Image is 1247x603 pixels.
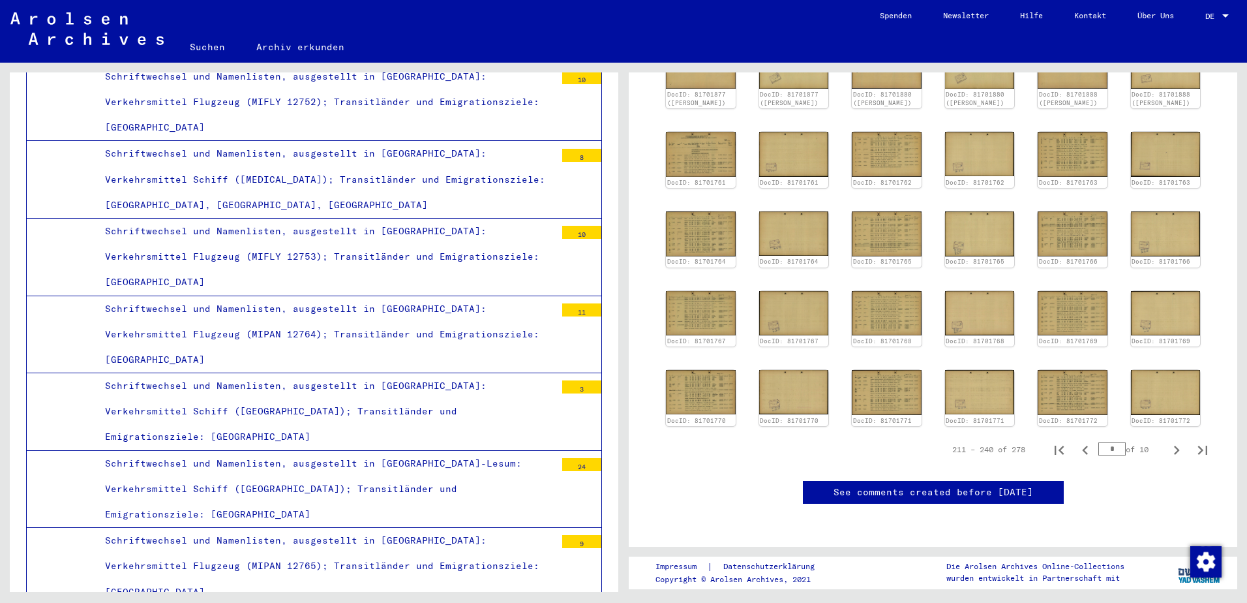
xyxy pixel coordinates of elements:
[1038,211,1107,256] img: 001.jpg
[760,337,819,345] a: DocID: 81701767
[760,258,819,265] a: DocID: 81701764
[1132,337,1190,345] a: DocID: 81701769
[667,337,726,345] a: DocID: 81701767
[562,535,601,548] div: 9
[1131,211,1201,256] img: 002.jpg
[667,179,726,186] a: DocID: 81701761
[95,296,556,373] div: Schriftwechsel und Namenlisten, ausgestellt in [GEOGRAPHIC_DATA]: Verkehrsmittel Flugzeug (MIPAN ...
[666,132,736,176] img: 001.jpg
[666,291,736,336] img: 001.jpg
[946,417,1004,424] a: DocID: 81701771
[655,560,707,574] a: Impressum
[241,31,360,63] a: Archiv erkunden
[1039,417,1098,424] a: DocID: 81701772
[952,444,1025,456] div: 211 – 240 of 278
[10,12,164,45] img: Arolsen_neg.svg
[655,574,830,585] p: Copyright © Arolsen Archives, 2021
[834,486,1033,499] a: See comments created before [DATE]
[1132,91,1190,107] a: DocID: 81701888 ([PERSON_NAME])
[95,373,556,450] div: Schriftwechsel und Namenlisten, ausgestellt in [GEOGRAPHIC_DATA]: Verkehrsmittel Schiff ([GEOGRAP...
[852,370,922,415] img: 001.jpg
[1038,291,1107,335] img: 001.jpg
[1190,546,1221,577] div: Zustimmung ändern
[853,179,912,186] a: DocID: 81701762
[562,71,601,84] div: 10
[946,258,1004,265] a: DocID: 81701765
[1098,443,1164,456] div: of 10
[760,91,819,107] a: DocID: 81701877 ([PERSON_NAME])
[760,179,819,186] a: DocID: 81701761
[1131,132,1201,177] img: 002.jpg
[852,211,922,256] img: 001.jpg
[1038,132,1107,177] img: 001.jpg
[1072,437,1098,463] button: Previous page
[667,258,726,265] a: DocID: 81701764
[759,291,829,335] img: 002.jpg
[562,149,601,162] div: 8
[95,141,556,218] div: Schriftwechsel und Namenlisten, ausgestellt in [GEOGRAPHIC_DATA]: Verkehrsmittel Schiff ([MEDICAL...
[852,291,922,336] img: 001.jpg
[1132,179,1190,186] a: DocID: 81701763
[562,458,601,471] div: 24
[1190,546,1222,578] img: Zustimmung ändern
[1039,337,1098,345] a: DocID: 81701769
[946,179,1004,186] a: DocID: 81701762
[1039,179,1098,186] a: DocID: 81701763
[759,370,829,414] img: 002.jpg
[667,417,726,424] a: DocID: 81701770
[562,226,601,239] div: 10
[95,64,556,141] div: Schriftwechsel und Namenlisten, ausgestellt in [GEOGRAPHIC_DATA]: Verkehrsmittel Flugzeug (MIFLY ...
[655,560,830,574] div: |
[95,219,556,296] div: Schriftwechsel und Namenlisten, ausgestellt in [GEOGRAPHIC_DATA]: Verkehrsmittel Flugzeug (MIFLY ...
[945,132,1015,176] img: 002.jpg
[666,370,736,414] img: 001.jpg
[1039,258,1098,265] a: DocID: 81701766
[853,258,912,265] a: DocID: 81701765
[1046,437,1072,463] button: First page
[174,31,241,63] a: Suchen
[946,561,1124,572] p: Die Arolsen Archives Online-Collections
[946,91,1004,107] a: DocID: 81701880 ([PERSON_NAME])
[713,560,830,574] a: Datenschutzerklärung
[945,370,1015,414] img: 002.jpg
[1039,91,1098,107] a: DocID: 81701888 ([PERSON_NAME])
[759,132,829,177] img: 002.jpg
[562,380,601,394] div: 3
[95,451,556,528] div: Schriftwechsel und Namenlisten, ausgestellt in [GEOGRAPHIC_DATA]-Lesum: Verkehrsmittel Schiff ([G...
[562,303,601,317] div: 11
[945,211,1015,256] img: 002.jpg
[1205,12,1220,21] span: DE
[946,572,1124,584] p: wurden entwickelt in Partnerschaft mit
[760,417,819,424] a: DocID: 81701770
[852,132,922,177] img: 001.jpg
[1175,556,1224,589] img: yv_logo.png
[1190,437,1216,463] button: Last page
[946,337,1004,345] a: DocID: 81701768
[1164,437,1190,463] button: Next page
[853,337,912,345] a: DocID: 81701768
[853,417,912,424] a: DocID: 81701771
[1132,417,1190,424] a: DocID: 81701772
[1131,370,1201,415] img: 002.jpg
[1131,291,1201,335] img: 002.jpg
[1038,370,1107,415] img: 001.jpg
[945,291,1015,336] img: 002.jpg
[666,211,736,256] img: 001.jpg
[667,91,726,107] a: DocID: 81701877 ([PERSON_NAME])
[853,91,912,107] a: DocID: 81701880 ([PERSON_NAME])
[759,211,829,256] img: 002.jpg
[1132,258,1190,265] a: DocID: 81701766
